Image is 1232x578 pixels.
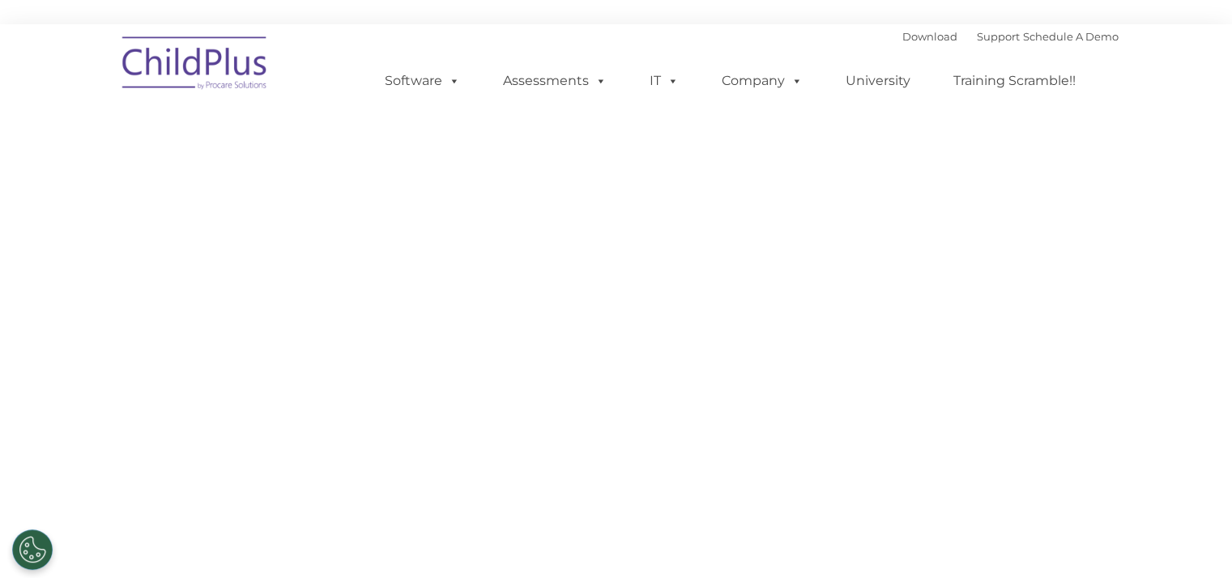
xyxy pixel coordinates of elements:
[902,30,957,43] a: Download
[902,30,1119,43] font: |
[369,65,476,97] a: Software
[829,65,927,97] a: University
[706,65,819,97] a: Company
[1023,30,1119,43] a: Schedule A Demo
[977,30,1020,43] a: Support
[114,25,276,106] img: ChildPlus by Procare Solutions
[12,529,53,570] button: Cookies Settings
[487,65,623,97] a: Assessments
[633,65,695,97] a: IT
[937,65,1092,97] a: Training Scramble!!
